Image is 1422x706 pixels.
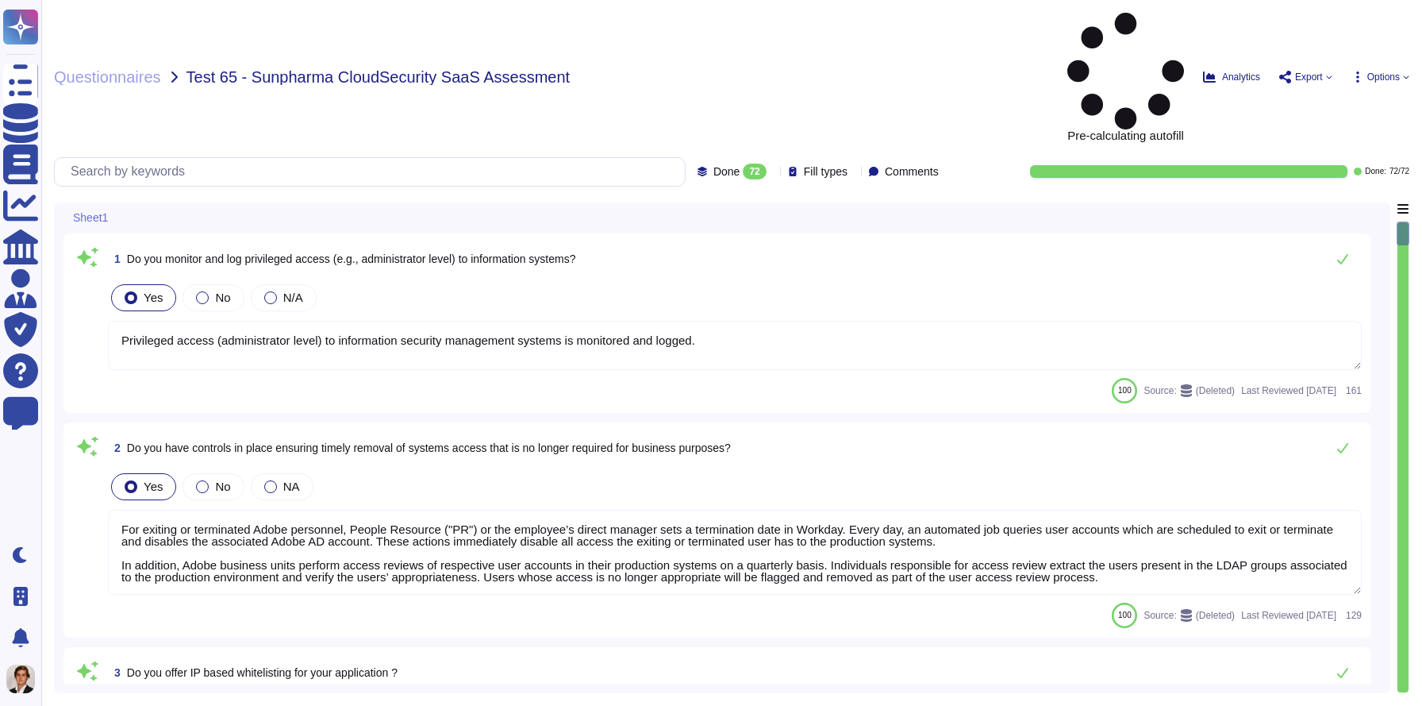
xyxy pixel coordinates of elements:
[1143,384,1235,397] span: Source:
[215,291,230,304] span: No
[73,212,108,223] span: Sheet1
[1343,386,1362,395] span: 161
[1196,386,1235,395] span: (Deleted)
[108,442,121,453] span: 2
[54,69,161,85] span: Questionnaires
[144,291,163,304] span: Yes
[127,666,398,679] span: Do you offer IP based whitelisting for your application ?
[1222,72,1260,82] span: Analytics
[1241,386,1336,395] span: Last Reviewed [DATE]
[127,442,731,454] span: Do you have controls in place ensuring timely removal of systems access that is no longer require...
[63,158,685,186] input: Search by keywords
[1295,72,1323,82] span: Export
[127,253,576,265] span: Do you monitor and log privileged access (e.g., administrator level) to information systems?
[108,667,121,678] span: 3
[1118,611,1132,619] span: 100
[108,253,121,264] span: 1
[6,665,35,693] img: user
[3,662,46,696] button: user
[713,166,740,177] span: Done
[1389,168,1409,176] span: 72 / 72
[1143,609,1235,622] span: Source:
[144,480,163,493] span: Yes
[186,69,571,85] span: Test 65 - Sunpharma CloudSecurity SaaS Assessment
[1118,386,1132,395] span: 100
[1241,611,1336,620] span: Last Reviewed [DATE]
[885,166,939,177] span: Comments
[743,164,766,179] div: 72
[1067,13,1184,141] span: Pre-calculating autofill
[1203,71,1260,83] button: Analytics
[1367,72,1400,82] span: Options
[283,291,303,304] span: N/A
[215,480,230,493] span: No
[1365,168,1386,176] span: Done:
[1343,611,1362,620] span: 129
[283,480,300,493] span: NA
[804,166,847,177] span: Fill types
[1196,611,1235,620] span: (Deleted)
[108,321,1362,370] textarea: Privileged access (administrator level) to information security management systems is monitored a...
[108,510,1362,595] textarea: For exiting or terminated Adobe personnel, People Resource ("PR") or the employee’s direct manage...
